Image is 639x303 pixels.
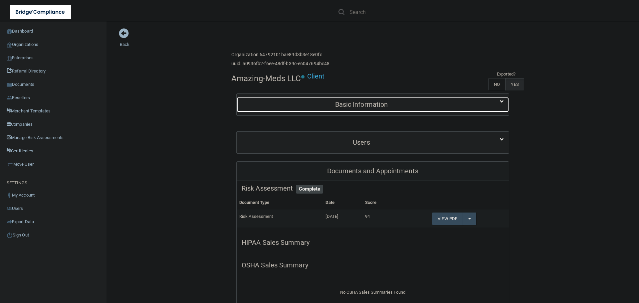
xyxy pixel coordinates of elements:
[231,61,329,66] h6: uuid: a0936fb2-f6ee-48df-b39c-e6047694bc48
[7,161,13,168] img: briefcase.64adab9b.png
[338,9,344,15] img: ic-search.3b580494.png
[7,206,12,211] img: icon-users.e205127d.png
[242,139,481,146] h5: Users
[7,29,12,34] img: ic_dashboard_dark.d01f4a41.png
[432,213,463,225] a: View PDF
[237,196,323,210] th: Document Type
[7,193,12,198] img: ic_user_dark.df1a06c3.png
[323,210,362,227] td: [DATE]
[7,179,27,187] label: SETTINGS
[242,261,504,269] h5: OSHA Sales Summary
[488,78,505,90] label: NO
[231,52,329,57] h6: Organization 64792101bae89d3b3e18e0fc
[296,185,323,194] span: Complete
[120,34,129,47] a: Back
[242,239,504,246] h5: HIPAA Sales Summary
[237,210,323,227] td: Risk Assessment
[7,232,13,238] img: ic_power_dark.7ecde6b1.png
[362,196,400,210] th: Score
[307,70,325,82] p: Client
[7,42,12,48] img: organization-icon.f8decf85.png
[242,101,481,108] h5: Basic Information
[10,5,71,19] img: bridge_compliance_login_screen.278c3ca4.svg
[505,78,524,90] label: YES
[231,74,301,83] h4: Amazing-Meds LLC
[242,185,504,192] h5: Risk Assessment
[242,97,504,112] a: Basic Information
[323,196,362,210] th: Date
[242,135,504,150] a: Users
[237,162,509,181] div: Documents and Appointments
[7,56,12,61] img: enterprise.0d942306.png
[7,219,12,225] img: icon-export.b9366987.png
[7,95,12,100] img: ic_reseller.de258add.png
[7,82,12,87] img: icon-documents.8dae5593.png
[362,210,400,227] td: 94
[349,6,410,18] input: Search
[488,70,524,78] td: Exported?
